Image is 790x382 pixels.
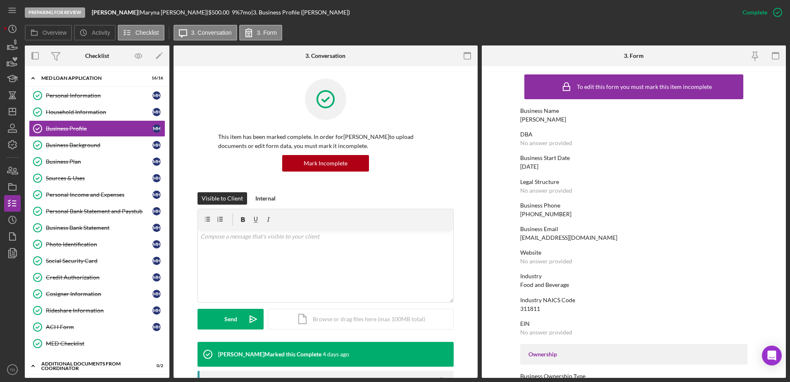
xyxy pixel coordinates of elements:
div: To edit this form you must mark this item incomplete [577,84,712,90]
a: MED Checklist [29,335,165,352]
a: Business ProfileMH [29,120,165,137]
div: [PHONE_NUMBER] [520,211,571,217]
div: 311811 [520,306,540,312]
div: M H [152,290,161,298]
div: Industry NAICS Code [520,297,747,303]
div: 9 % [232,9,240,16]
div: Business Bank Statement [46,224,152,231]
div: Sources & Uses [46,175,152,181]
div: Checklist [85,53,109,59]
div: Legal Structure [520,179,747,185]
button: Checklist [118,25,164,41]
div: M H [152,108,161,116]
a: Cosigner InformationMH [29,286,165,302]
div: [PERSON_NAME] [520,116,566,123]
div: $500.00 [208,9,232,16]
div: Cosigner Information [46,291,152,297]
button: Mark Incomplete [282,155,369,172]
div: Social Security Card [46,258,152,264]
label: 3. Form [257,29,277,36]
div: Website [520,249,747,256]
div: Internal [255,192,276,205]
div: M H [152,158,161,166]
button: Send [197,309,264,329]
div: MED Loan Application [41,76,143,81]
div: Personal Income and Expenses [46,191,152,198]
div: M H [152,257,161,265]
label: Overview [43,29,67,36]
div: EIN [520,320,747,327]
div: 7 mo [240,9,251,16]
button: Overview [25,25,72,41]
a: Personal InformationMH [29,87,165,104]
div: Food and Beverage [520,282,569,288]
div: Preparing for Review [25,7,85,18]
div: 16 / 16 [148,76,163,81]
div: M H [152,124,161,133]
div: 0 / 2 [148,363,163,368]
div: Maryna [PERSON_NAME] | [140,9,208,16]
div: MED Checklist [46,340,165,347]
a: Sources & UsesMH [29,170,165,186]
a: Business Bank StatementMH [29,220,165,236]
a: Social Security CardMH [29,253,165,269]
a: Business PlanMH [29,153,165,170]
div: M H [152,306,161,315]
div: Mark Incomplete [304,155,347,172]
button: Visible to Client [197,192,247,205]
div: Business Start Date [520,155,747,161]
div: 3. Form [624,53,644,59]
div: Ownership [528,351,739,358]
div: M H [152,240,161,248]
div: [PERSON_NAME] Marked this Complete [218,351,321,358]
label: Activity [92,29,110,36]
div: Business Email [520,226,747,232]
a: Rideshare InformationMH [29,302,165,319]
div: M H [152,174,161,182]
div: No answer provided [520,187,572,194]
button: 3. Form [239,25,282,41]
div: M H [152,141,161,149]
a: ACH FormMH [29,319,165,335]
div: M H [152,207,161,215]
label: Checklist [136,29,159,36]
button: 3. Conversation [174,25,237,41]
a: Personal Income and ExpensesMH [29,186,165,203]
div: DBA [520,131,747,138]
div: Business Ownership Type [520,373,747,380]
a: Credit AuthorizationMH [29,269,165,286]
div: Rideshare Information [46,307,152,314]
div: Business Name [520,107,747,114]
div: No answer provided [520,258,572,265]
div: Business Plan [46,158,152,165]
div: Business Background [46,142,152,148]
div: M H [152,323,161,331]
div: Photo Identification [46,241,152,248]
div: Business Phone [520,202,747,209]
div: | 3. Business Profile ([PERSON_NAME]) [251,9,350,16]
div: M H [152,224,161,232]
a: Household InformationMH [29,104,165,120]
div: M H [152,191,161,199]
div: Visible to Client [202,192,243,205]
div: Additional Documents from Coordinator [41,361,143,371]
div: No answer provided [520,140,572,146]
div: Complete [742,4,767,21]
a: Business BackgroundMH [29,137,165,153]
div: No answer provided [520,329,572,336]
time: 2025-08-25 18:19 [323,351,349,358]
div: Credit Authorization [46,274,152,281]
button: Internal [251,192,280,205]
div: Open Intercom Messenger [762,346,782,365]
div: Business Profile [46,125,152,132]
div: M H [152,91,161,100]
a: Personal Bank Statement and PaystubMH [29,203,165,220]
text: TD [10,368,15,372]
label: 3. Conversation [191,29,232,36]
button: TD [4,361,21,378]
div: ACH Form [46,324,152,330]
div: 3. Conversation [305,53,345,59]
button: Activity [74,25,115,41]
div: [DATE] [520,163,538,170]
b: [PERSON_NAME] [92,9,138,16]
